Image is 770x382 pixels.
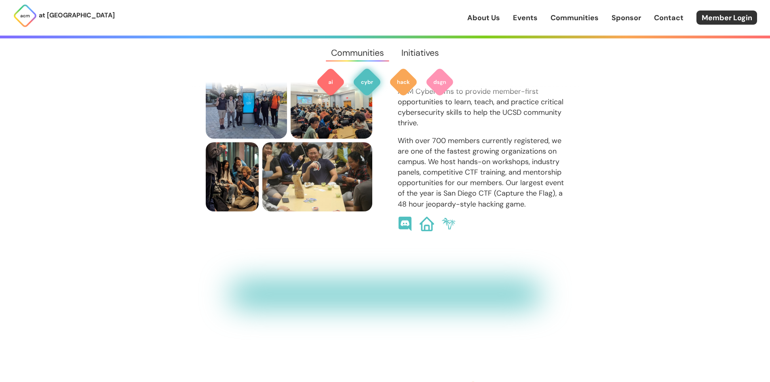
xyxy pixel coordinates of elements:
[612,13,641,23] a: Sponsor
[206,142,259,211] img: ACM Cyber president Nick helps members pick a lock
[696,11,757,25] a: Member Login
[389,68,418,97] img: ACM Hack
[398,217,412,231] img: ACM Cyber Discord
[13,4,115,28] a: at [GEOGRAPHIC_DATA]
[262,142,372,211] img: Cyber Members Playing Board Games
[352,68,382,97] img: ACM Cyber
[420,217,434,231] img: ACM Cyber Website
[322,38,392,68] a: Communities
[291,70,372,139] img: members picking locks at Lockpicking 102
[513,13,538,23] a: Events
[441,217,456,231] img: SDCTF
[393,38,448,68] a: Initiatives
[206,70,287,139] img: ACM Cyber Board stands in front of a UCSD kiosk set to display "Cyber"
[13,4,37,28] img: ACM Logo
[425,68,454,97] img: ACM Design
[398,135,565,209] p: With over 700 members currently registered, we are one of the fastest growing organizations on ca...
[316,68,345,97] img: ACM AI
[39,10,115,21] p: at [GEOGRAPHIC_DATA]
[654,13,684,23] a: Contact
[467,13,500,23] a: About Us
[398,86,565,128] p: ACM Cyber aims to provide member-first opportunities to learn, teach, and practice critical cyber...
[551,13,599,23] a: Communities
